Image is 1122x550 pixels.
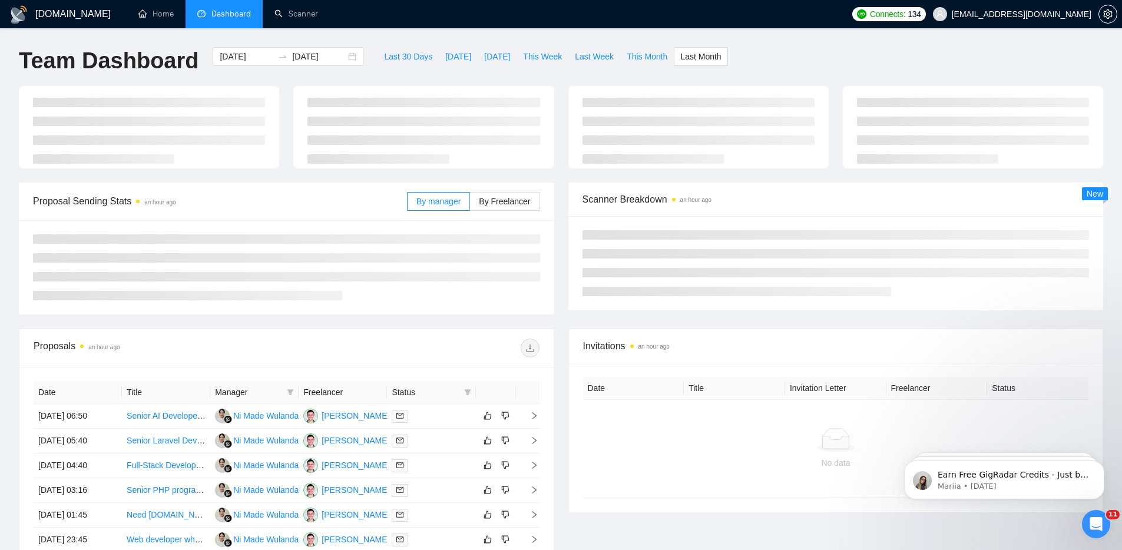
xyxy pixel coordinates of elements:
a: EP[PERSON_NAME] [303,534,389,544]
a: NMNi Made Wulandari [215,534,303,544]
button: dislike [498,532,512,546]
a: setting [1098,9,1117,19]
button: like [481,532,495,546]
span: right [521,511,538,519]
a: Need [DOMAIN_NAME] Developer to Complete AI-Powered Financial MVP (OpenAI Integration + Dashboard) [127,510,528,519]
img: EP [303,483,318,498]
span: swap-right [278,52,287,61]
a: Senior PHP programmer [127,485,217,495]
button: dislike [498,409,512,423]
td: [DATE] 05:40 [34,429,122,453]
span: By Freelancer [479,197,530,206]
a: NMNi Made Wulandari [215,485,303,494]
th: Invitation Letter [785,377,886,400]
button: dislike [498,458,512,472]
a: EP[PERSON_NAME] [303,460,389,469]
div: [PERSON_NAME] [322,508,389,521]
span: mail [396,437,403,444]
img: EP [303,433,318,448]
span: setting [1099,9,1117,19]
button: like [481,483,495,497]
span: right [521,535,538,544]
button: [DATE] [478,47,517,66]
span: [DATE] [484,50,510,63]
td: [DATE] 04:40 [34,453,122,478]
a: NMNi Made Wulandari [215,509,303,519]
img: NM [215,483,230,498]
span: filter [284,383,296,401]
img: gigradar-bm.png [224,514,232,522]
button: like [481,409,495,423]
th: Freelancer [886,377,988,400]
span: mail [396,511,403,518]
a: NMNi Made Wulandari [215,460,303,469]
a: Senior Laravel Developer - Healthcare Platform [127,436,300,445]
span: Connects: [870,8,905,21]
span: like [484,411,492,420]
span: Proposal Sending Stats [33,194,407,208]
button: dislike [498,508,512,522]
div: [PERSON_NAME] [322,459,389,472]
span: filter [464,389,471,396]
img: EP [303,458,318,473]
button: dislike [498,433,512,448]
td: Full-Stack Developer for Fast, Scalable Sports Prediction Platform (MVP is ready) [122,453,210,478]
span: right [521,461,538,469]
a: homeHome [138,9,174,19]
button: like [481,433,495,448]
button: setting [1098,5,1117,24]
img: NM [215,409,230,423]
span: like [484,485,492,495]
span: By manager [416,197,461,206]
span: like [484,535,492,544]
td: [DATE] 03:16 [34,478,122,503]
span: Scanner Breakdown [582,192,1090,207]
input: Start date [220,50,273,63]
th: Freelancer [299,381,387,404]
span: Status [392,386,459,399]
span: filter [462,383,474,401]
div: [PERSON_NAME] [322,483,389,496]
div: Ni Made Wulandari [233,508,303,521]
input: End date [292,50,346,63]
h1: Team Dashboard [19,47,198,75]
iframe: Intercom live chat [1082,510,1110,538]
th: Date [583,377,684,400]
td: [DATE] 06:50 [34,404,122,429]
time: an hour ago [680,197,711,203]
div: Ni Made Wulandari [233,533,303,546]
span: right [521,436,538,445]
span: [DATE] [445,50,471,63]
div: Ni Made Wulandari [233,459,303,472]
img: gigradar-bm.png [224,415,232,423]
span: dislike [501,411,509,420]
div: [PERSON_NAME] [322,533,389,546]
td: Senior Laravel Developer - Healthcare Platform [122,429,210,453]
img: EP [303,508,318,522]
span: Last Week [575,50,614,63]
span: to [278,52,287,61]
span: Manager [215,386,282,399]
img: upwork-logo.png [857,9,866,19]
span: Invitations [583,339,1089,353]
a: NMNi Made Wulandari [215,410,303,420]
span: like [484,510,492,519]
span: filter [287,389,294,396]
time: an hour ago [638,343,670,350]
div: [PERSON_NAME] [322,434,389,447]
button: like [481,458,495,472]
a: NMNi Made Wulandari [215,435,303,445]
span: This Week [523,50,562,63]
a: Full-Stack Developer for Fast, Scalable Sports Prediction Platform (MVP is ready) [127,460,424,470]
button: Last Month [674,47,727,66]
button: This Week [517,47,568,66]
span: This Month [627,50,667,63]
span: dislike [501,535,509,544]
th: Manager [210,381,299,404]
span: mail [396,462,403,469]
th: Title [122,381,210,404]
div: Ni Made Wulandari [233,434,303,447]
